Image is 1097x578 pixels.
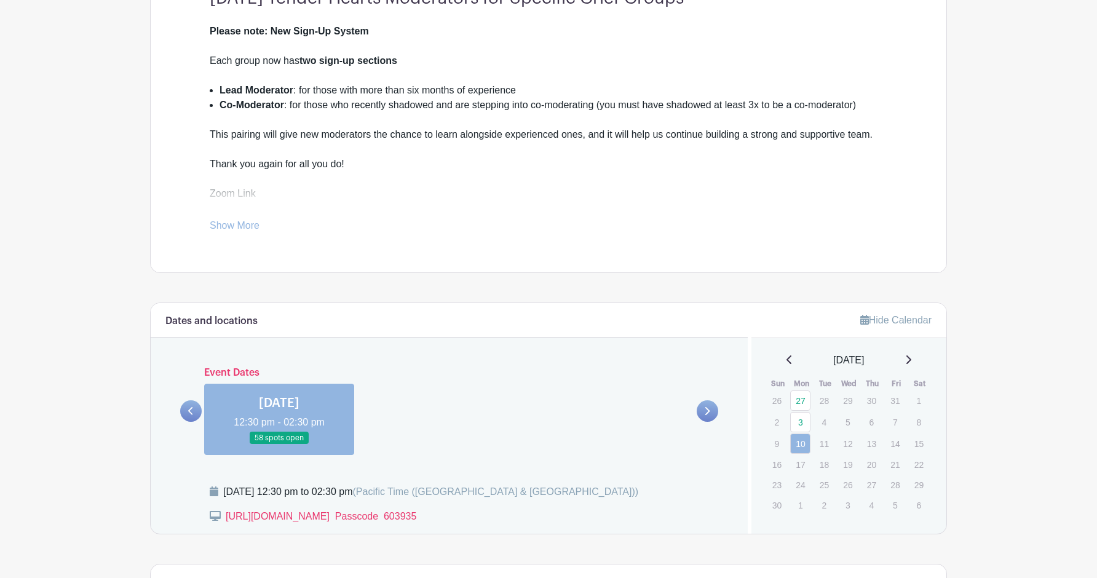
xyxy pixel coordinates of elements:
[861,413,882,432] p: 6
[885,413,905,432] p: 7
[766,378,790,390] th: Sun
[299,55,397,66] strong: two sign-up sections
[909,475,929,494] p: 29
[814,496,834,515] p: 2
[220,83,887,98] li: : for those with more than six months of experience
[220,100,284,110] strong: Co-Moderator
[861,475,882,494] p: 27
[885,434,905,453] p: 14
[210,26,369,36] strong: Please note: New Sign-Up System
[885,496,905,515] p: 5
[837,378,861,390] th: Wed
[833,353,864,368] span: [DATE]
[223,485,638,499] div: [DATE] 12:30 pm to 02:30 pm
[885,475,905,494] p: 28
[220,98,887,127] li: : for those who recently shadowed and are stepping into co-moderating (you must have shadowed at ...
[838,434,858,453] p: 12
[790,496,810,515] p: 1
[909,496,929,515] p: 6
[885,391,905,410] p: 31
[767,434,787,453] p: 9
[210,203,314,213] a: [URL][DOMAIN_NAME]
[861,496,882,515] p: 4
[908,378,932,390] th: Sat
[790,455,810,474] p: 17
[220,85,293,95] strong: Lead Moderator
[210,127,887,231] div: This pairing will give new moderators the chance to learn alongside experienced ones, and it will...
[202,367,697,379] h6: Event Dates
[814,378,838,390] th: Tue
[861,455,882,474] p: 20
[860,315,932,325] a: Hide Calendar
[838,455,858,474] p: 19
[814,413,834,432] p: 4
[885,455,905,474] p: 21
[165,315,258,327] h6: Dates and locations
[814,391,834,410] p: 28
[814,475,834,494] p: 25
[790,412,810,432] a: 3
[352,486,638,497] span: (Pacific Time ([GEOGRAPHIC_DATA] & [GEOGRAPHIC_DATA]))
[767,475,787,494] p: 23
[767,413,787,432] p: 2
[861,378,885,390] th: Thu
[814,455,834,474] p: 18
[226,511,416,521] a: [URL][DOMAIN_NAME] Passcode 603935
[909,455,929,474] p: 22
[838,496,858,515] p: 3
[790,390,810,411] a: 27
[210,220,259,236] a: Show More
[767,391,787,410] p: 26
[767,455,787,474] p: 16
[790,434,810,454] a: 10
[909,413,929,432] p: 8
[210,53,887,83] div: Each group now has
[838,413,858,432] p: 5
[861,391,882,410] p: 30
[767,496,787,515] p: 30
[909,391,929,410] p: 1
[838,391,858,410] p: 29
[861,434,882,453] p: 13
[790,475,810,494] p: 24
[884,378,908,390] th: Fri
[790,378,814,390] th: Mon
[838,475,858,494] p: 26
[909,434,929,453] p: 15
[814,434,834,453] p: 11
